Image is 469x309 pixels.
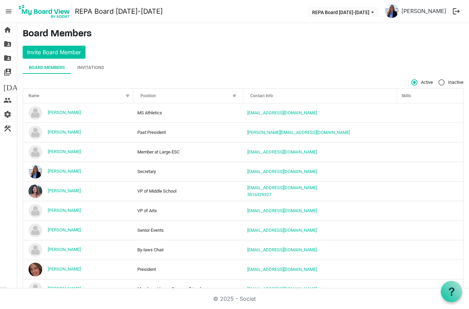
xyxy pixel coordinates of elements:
[28,93,39,98] span: Name
[3,122,12,135] span: construction
[23,46,85,59] button: Invite Board Member
[397,240,463,260] td: is template cell column header Skills
[23,279,133,299] td: Gisell Torres is template cell column header Name
[17,3,75,20] a: My Board View Logo
[243,260,397,279] td: ellierodriguez1118@gmail.com is template cell column header Contact Info
[48,129,81,135] a: [PERSON_NAME]
[397,201,463,220] td: is template cell column header Skills
[23,260,133,279] td: Ellie Rodriguez is template cell column header Name
[243,220,397,240] td: dbwmartorella@gmail.com is template cell column header Contact Info
[28,126,42,139] img: no-profile-picture.svg
[3,51,12,65] span: folder_shared
[17,3,72,20] img: My Board View Logo
[385,4,399,18] img: GVxojR11xs49XgbNM-sLDDWjHKO122yGBxu-5YQX9yr1ADdzlG6A4r0x0F6G_grEQxj0HNV2lcBeFAaywZ0f2A_thumb.png
[140,93,156,98] span: Position
[133,123,243,142] td: Past President column header Position
[75,4,163,18] a: REPA Board [DATE]-[DATE]
[243,201,397,220] td: cbrooke1@gmail.com is template cell column header Contact Info
[23,142,133,162] td: Alyssa Kriplen is template cell column header Name
[3,23,12,37] span: home
[23,162,133,181] td: Amy Brown is template cell column header Name
[48,247,81,252] a: [PERSON_NAME]
[449,4,464,19] button: logout
[23,103,133,123] td: Alexis Wagner is template cell column header Name
[28,224,42,237] img: no-profile-picture.svg
[133,181,243,201] td: VP of Middle School column header Position
[28,145,42,159] img: no-profile-picture.svg
[397,142,463,162] td: is template cell column header Skills
[247,110,317,115] a: [EMAIL_ADDRESS][DOMAIN_NAME]
[48,149,81,154] a: [PERSON_NAME]
[23,181,133,201] td: Amy Hadjilogiou is template cell column header Name
[48,286,81,291] a: [PERSON_NAME]
[243,181,397,201] td: ajs406@hotmail.com 5616329327 is template cell column header Contact Info
[243,162,397,181] td: akeroh@yahoo.com is template cell column header Contact Info
[3,79,30,93] span: [DATE]
[401,93,411,98] span: Skills
[3,65,12,79] span: switch_account
[397,181,463,201] td: is template cell column header Skills
[2,5,15,18] span: menu
[23,123,133,142] td: Allison Holly is template cell column header Name
[397,123,463,142] td: is template cell column header Skills
[247,267,317,272] a: [EMAIL_ADDRESS][DOMAIN_NAME]
[133,162,243,181] td: Secretary column header Position
[247,149,317,154] a: [EMAIL_ADDRESS][DOMAIN_NAME]
[247,130,350,135] a: [PERSON_NAME][EMAIL_ADDRESS][DOMAIN_NAME]
[133,142,243,162] td: Member at Large-ESC column header Position
[243,142,397,162] td: alyssa.kriplen@makwork.com is template cell column header Contact Info
[399,4,449,18] a: [PERSON_NAME]
[23,61,464,74] div: tab-header
[247,247,317,252] a: [EMAIL_ADDRESS][DOMAIN_NAME]
[133,201,243,220] td: VP of Arts column header Position
[23,28,464,40] h3: Board Members
[48,169,81,174] a: [PERSON_NAME]
[247,185,317,190] a: [EMAIL_ADDRESS][DOMAIN_NAME]
[28,184,42,198] img: YcOm1LtmP80IA-PKU6h1PJ--Jn-4kuVIEGfr0aR6qQTzM5pdw1I7-_SZs6Ee-9uXvl2a8gAPaoRLVNHcOWYtXg_thumb.png
[28,204,42,218] img: no-profile-picture.svg
[48,188,81,193] a: [PERSON_NAME]
[397,279,463,299] td: is template cell column header Skills
[23,220,133,240] td: Dana Martorella is template cell column header Name
[28,165,42,179] img: GVxojR11xs49XgbNM-sLDDWjHKO122yGBxu-5YQX9yr1ADdzlG6A4r0x0F6G_grEQxj0HNV2lcBeFAaywZ0f2A_thumb.png
[247,169,317,174] a: [EMAIL_ADDRESS][DOMAIN_NAME]
[243,123,397,142] td: allisonholly@me.com is template cell column header Contact Info
[250,93,273,98] span: Contact Info
[3,107,12,121] span: settings
[247,228,317,233] a: [EMAIL_ADDRESS][DOMAIN_NAME]
[77,64,104,71] div: Invitations
[308,7,378,17] button: REPA Board 2025-2026 dropdownbutton
[48,208,81,213] a: [PERSON_NAME]
[247,208,317,213] a: [EMAIL_ADDRESS][DOMAIN_NAME]
[48,110,81,115] a: [PERSON_NAME]
[29,64,65,71] div: Board Members
[28,243,42,257] img: no-profile-picture.svg
[23,240,133,260] td: Eleanor Barnett is template cell column header Name
[133,103,243,123] td: MS Athletics column header Position
[397,162,463,181] td: is template cell column header Skills
[243,279,397,299] td: gisell_cruz@yahoo.com is template cell column header Contact Info
[133,220,243,240] td: Senior Events column header Position
[438,79,464,85] span: Inactive
[243,240,397,260] td: ebarnett@atllp.com is template cell column header Contact Info
[23,201,133,220] td: Brooke Hoenig is template cell column header Name
[133,260,243,279] td: President column header Position
[397,220,463,240] td: is template cell column header Skills
[243,103,397,123] td: aswagner93@aol.com is template cell column header Contact Info
[3,93,12,107] span: people
[247,286,317,291] a: [EMAIL_ADDRESS][DOMAIN_NAME]
[213,295,256,302] a: © 2025 - Societ
[247,192,271,197] a: 5616329327
[48,266,81,272] a: [PERSON_NAME]
[133,240,243,260] td: By-laws Chair column header Position
[397,260,463,279] td: is template cell column header Skills
[397,103,463,123] td: is template cell column header Skills
[28,106,42,120] img: no-profile-picture.svg
[411,79,433,85] span: Active
[28,282,42,296] img: no-profile-picture.svg
[28,263,42,276] img: aLB5LVcGR_PCCk3EizaQzfhNfgALuioOsRVbMr9Zq1CLdFVQUAcRzChDQbMFezouKt6echON3eNsO59P8s_Ojg_thumb.png
[133,279,243,299] td: Member at Large-Campus Friends column header Position
[3,37,12,51] span: folder_shared
[48,227,81,232] a: [PERSON_NAME]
